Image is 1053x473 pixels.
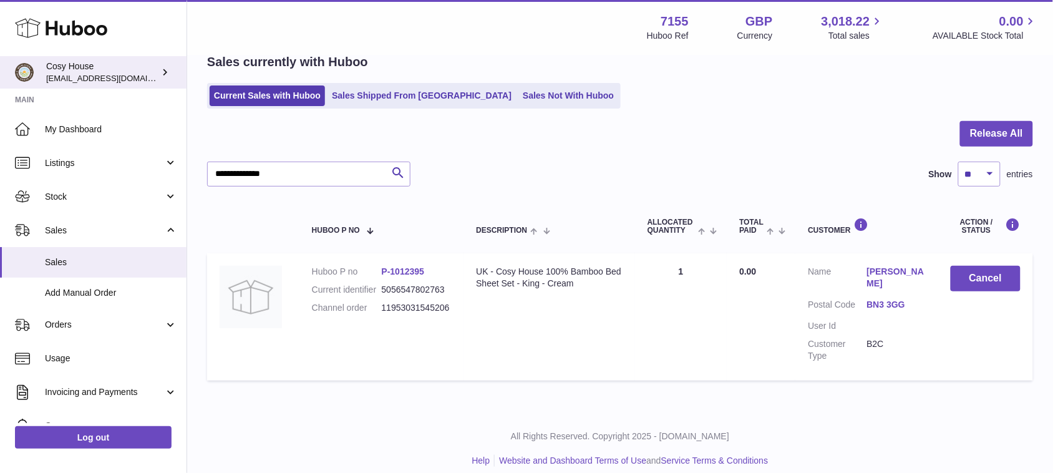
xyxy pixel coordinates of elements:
[45,225,164,236] span: Sales
[46,61,158,84] div: Cosy House
[382,302,452,314] dd: 11953031545206
[808,266,866,293] dt: Name
[476,266,623,290] div: UK - Cosy House 100% Bamboo Bed Sheet Set - King - Cream
[745,13,772,30] strong: GBP
[328,85,516,106] a: Sales Shipped From [GEOGRAPHIC_DATA]
[312,284,382,296] dt: Current identifier
[808,338,866,362] dt: Customer Type
[45,319,164,331] span: Orders
[828,30,884,42] span: Total sales
[220,266,282,328] img: no-photo.jpg
[647,30,689,42] div: Huboo Ref
[867,338,926,362] dd: B2C
[822,13,870,30] span: 3,018.22
[499,456,646,466] a: Website and Dashboard Terms of Use
[15,63,34,82] img: info@wholesomegoods.com
[661,13,689,30] strong: 7155
[312,266,382,278] dt: Huboo P no
[1007,168,1033,180] span: entries
[312,302,382,314] dt: Channel order
[661,456,769,466] a: Service Terms & Conditions
[197,431,1043,442] p: All Rights Reserved. Copyright 2025 - [DOMAIN_NAME]
[635,253,727,380] td: 1
[648,218,695,235] span: ALLOCATED Quantity
[951,266,1021,291] button: Cancel
[45,157,164,169] span: Listings
[207,54,368,71] h2: Sales currently with Huboo
[210,85,325,106] a: Current Sales with Huboo
[15,426,172,449] a: Log out
[960,121,1033,147] button: Release All
[822,13,885,42] a: 3,018.22 Total sales
[808,299,866,314] dt: Postal Code
[312,227,360,235] span: Huboo P no
[45,386,164,398] span: Invoicing and Payments
[739,266,756,276] span: 0.00
[382,266,425,276] a: P-1012395
[45,256,177,268] span: Sales
[951,218,1021,235] div: Action / Status
[867,299,926,311] a: BN3 3GG
[476,227,527,235] span: Description
[933,13,1038,42] a: 0.00 AVAILABLE Stock Total
[45,287,177,299] span: Add Manual Order
[46,73,183,83] span: [EMAIL_ADDRESS][DOMAIN_NAME]
[933,30,1038,42] span: AVAILABLE Stock Total
[808,320,866,332] dt: User Id
[382,284,452,296] dd: 5056547802763
[472,456,490,466] a: Help
[45,191,164,203] span: Stock
[929,168,952,180] label: Show
[867,266,926,290] a: [PERSON_NAME]
[808,218,925,235] div: Customer
[45,420,177,432] span: Cases
[739,218,764,235] span: Total paid
[495,455,768,467] li: and
[518,85,618,106] a: Sales Not With Huboo
[45,124,177,135] span: My Dashboard
[999,13,1024,30] span: 0.00
[737,30,773,42] div: Currency
[45,353,177,364] span: Usage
